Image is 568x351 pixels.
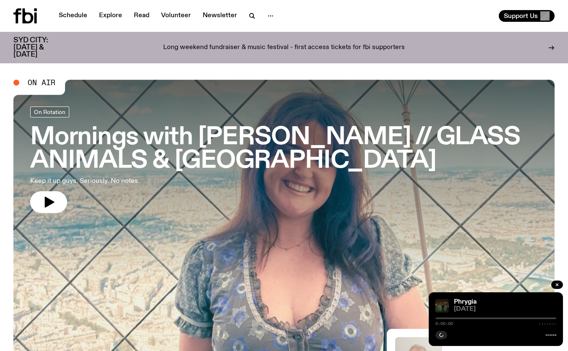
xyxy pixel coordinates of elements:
[94,10,127,22] a: Explore
[454,299,477,305] a: Phrygia
[163,44,405,52] p: Long weekend fundraiser & music festival - first access tickets for fbi supporters
[28,79,55,86] span: On Air
[539,322,556,326] span: -:--:--
[198,10,242,22] a: Newsletter
[435,322,453,326] span: 0:00:00
[34,109,65,115] span: On Rotation
[504,12,538,20] span: Support Us
[54,10,92,22] a: Schedule
[454,306,556,312] span: [DATE]
[30,176,245,186] p: Keep it up guys. Seriously. No notes.
[499,10,555,22] button: Support Us
[435,299,449,312] img: A greeny-grainy film photo of Bela, John and Bindi at night. They are standing in a backyard on g...
[129,10,154,22] a: Read
[30,107,538,213] a: Mornings with [PERSON_NAME] // GLASS ANIMALS & [GEOGRAPHIC_DATA]Keep it up guys. Seriously. No no...
[13,37,67,58] h3: SYD CITY: [DATE] & [DATE]
[156,10,196,22] a: Volunteer
[30,107,69,117] a: On Rotation
[30,126,538,173] h3: Mornings with [PERSON_NAME] // GLASS ANIMALS & [GEOGRAPHIC_DATA]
